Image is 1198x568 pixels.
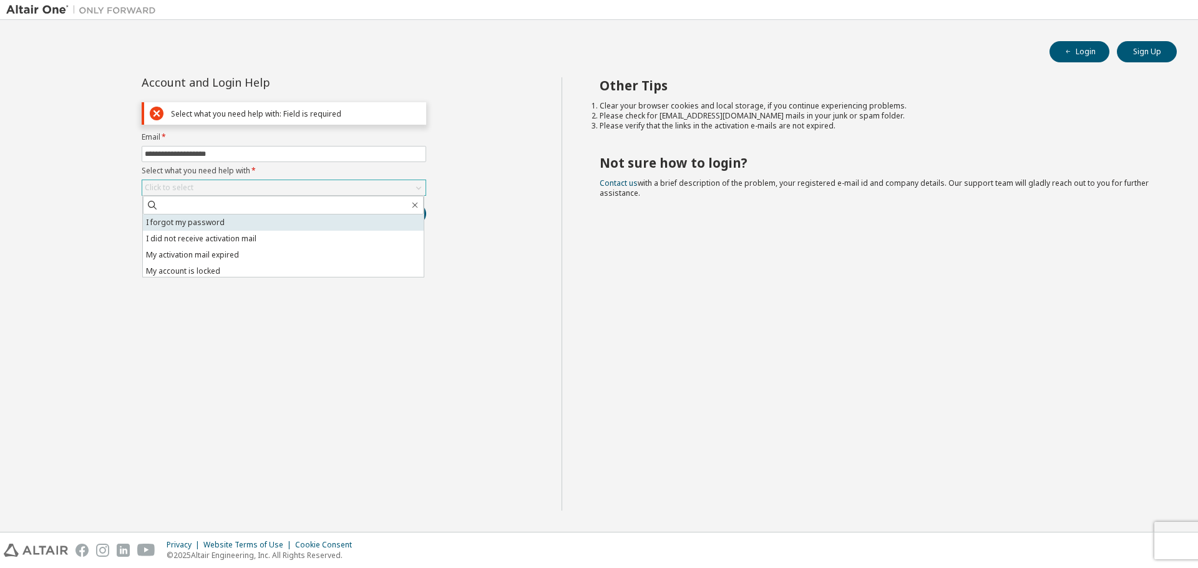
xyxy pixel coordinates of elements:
[117,544,130,557] img: linkedin.svg
[143,214,424,231] li: I forgot my password
[142,132,426,142] label: Email
[600,121,1155,131] li: Please verify that the links in the activation e-mails are not expired.
[167,540,203,550] div: Privacy
[145,183,193,193] div: Click to select
[171,109,421,118] div: Select what you need help with: Field is required
[600,155,1155,171] h2: Not sure how to login?
[600,178,1149,198] span: with a brief description of the problem, your registered e-mail id and company details. Our suppo...
[142,77,369,87] div: Account and Login Help
[600,111,1155,121] li: Please check for [EMAIL_ADDRESS][DOMAIN_NAME] mails in your junk or spam folder.
[1117,41,1177,62] button: Sign Up
[96,544,109,557] img: instagram.svg
[75,544,89,557] img: facebook.svg
[167,550,359,561] p: © 2025 Altair Engineering, Inc. All Rights Reserved.
[137,544,155,557] img: youtube.svg
[600,77,1155,94] h2: Other Tips
[142,166,426,176] label: Select what you need help with
[600,101,1155,111] li: Clear your browser cookies and local storage, if you continue experiencing problems.
[600,178,638,188] a: Contact us
[1049,41,1109,62] button: Login
[203,540,295,550] div: Website Terms of Use
[295,540,359,550] div: Cookie Consent
[6,4,162,16] img: Altair One
[142,180,426,195] div: Click to select
[4,544,68,557] img: altair_logo.svg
